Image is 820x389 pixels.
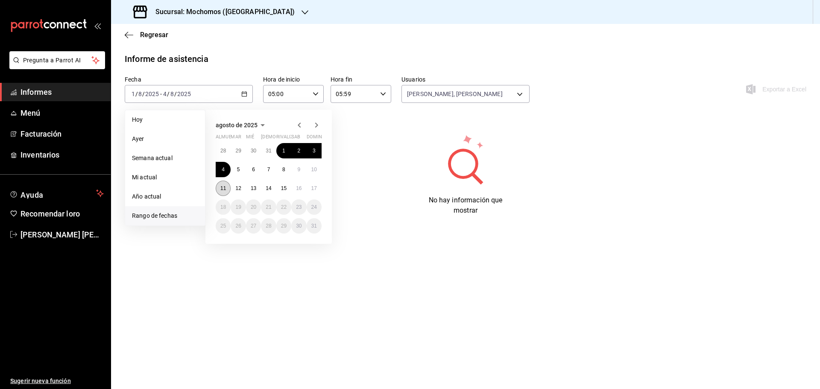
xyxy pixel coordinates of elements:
abbr: 21 de agosto de 2025 [266,204,271,210]
button: 19 de agosto de 2025 [231,199,246,215]
button: 29 de julio de 2025 [231,143,246,158]
font: Rango de fechas [132,212,177,219]
input: -- [138,91,142,97]
font: Ayuda [20,190,44,199]
abbr: sábado [291,134,300,143]
button: 10 de agosto de 2025 [307,162,322,177]
button: 12 de agosto de 2025 [231,181,246,196]
abbr: viernes [276,134,300,143]
abbr: 30 de agosto de 2025 [296,223,302,229]
font: Mi actual [132,174,157,181]
abbr: 8 de agosto de 2025 [282,167,285,173]
font: Menú [20,108,41,117]
font: 21 [266,204,271,210]
font: mar [231,134,241,140]
font: 3 [313,148,316,154]
button: Regresar [125,31,168,39]
abbr: 9 de agosto de 2025 [297,167,300,173]
font: 16 [296,185,302,191]
font: 23 [296,204,302,210]
button: 28 de agosto de 2025 [261,218,276,234]
abbr: 31 de agosto de 2025 [311,223,317,229]
abbr: 28 de julio de 2025 [220,148,226,154]
font: / [135,91,138,97]
font: 11 [220,185,226,191]
input: -- [131,91,135,97]
abbr: 6 de agosto de 2025 [252,167,255,173]
font: Usuarios [401,76,425,83]
font: Informes [20,88,52,97]
button: 16 de agosto de 2025 [291,181,306,196]
abbr: 25 de agosto de 2025 [220,223,226,229]
button: agosto de 2025 [216,120,268,130]
button: 30 de agosto de 2025 [291,218,306,234]
abbr: 11 de agosto de 2025 [220,185,226,191]
abbr: 24 de agosto de 2025 [311,204,317,210]
button: 11 de agosto de 2025 [216,181,231,196]
abbr: 7 de agosto de 2025 [267,167,270,173]
button: 3 de agosto de 2025 [307,143,322,158]
abbr: 4 de agosto de 2025 [222,167,225,173]
button: 13 de agosto de 2025 [246,181,261,196]
font: 20 [251,204,256,210]
font: Hora de inicio [263,76,300,83]
font: 22 [281,204,287,210]
font: 18 [220,204,226,210]
button: 28 de julio de 2025 [216,143,231,158]
button: 14 de agosto de 2025 [261,181,276,196]
button: 8 de agosto de 2025 [276,162,291,177]
a: Pregunta a Parrot AI [6,62,105,71]
font: 8 [282,167,285,173]
font: mié [246,134,254,140]
abbr: 15 de agosto de 2025 [281,185,287,191]
font: 13 [251,185,256,191]
abbr: 30 de julio de 2025 [251,148,256,154]
font: 4 [222,167,225,173]
button: 22 de agosto de 2025 [276,199,291,215]
font: 31 [311,223,317,229]
font: almuerzo [216,134,241,140]
font: 24 [311,204,317,210]
button: 30 de julio de 2025 [246,143,261,158]
font: 28 [266,223,271,229]
font: 30 [251,148,256,154]
font: 9 [297,167,300,173]
abbr: 12 de agosto de 2025 [235,185,241,191]
font: / [167,91,170,97]
font: Inventarios [20,150,59,159]
font: Hoy [132,116,143,123]
font: Ayer [132,135,144,142]
abbr: 22 de agosto de 2025 [281,204,287,210]
input: ---- [177,91,191,97]
abbr: domingo [307,134,327,143]
font: dominio [307,134,327,140]
font: No hay información que mostrar [429,196,503,214]
font: 19 [235,204,241,210]
font: Fecha [125,76,141,83]
button: 4 de agosto de 2025 [216,162,231,177]
button: abrir_cajón_menú [94,22,101,29]
font: Regresar [140,31,168,39]
button: 31 de agosto de 2025 [307,218,322,234]
font: Hora fin [331,76,352,83]
button: 21 de agosto de 2025 [261,199,276,215]
button: 7 de agosto de 2025 [261,162,276,177]
font: 29 [281,223,287,229]
abbr: jueves [261,134,311,143]
font: 25 [220,223,226,229]
abbr: 14 de agosto de 2025 [266,185,271,191]
abbr: miércoles [246,134,254,143]
button: 26 de agosto de 2025 [231,218,246,234]
font: 14 [266,185,271,191]
button: 1 de agosto de 2025 [276,143,291,158]
button: Pregunta a Parrot AI [9,51,105,69]
font: 6 [252,167,255,173]
abbr: martes [231,134,241,143]
button: 2 de agosto de 2025 [291,143,306,158]
font: 30 [296,223,302,229]
font: [DEMOGRAPHIC_DATA] [261,134,311,140]
font: / [142,91,145,97]
font: 31 [266,148,271,154]
font: Año actual [132,193,161,200]
abbr: 1 de agosto de 2025 [282,148,285,154]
